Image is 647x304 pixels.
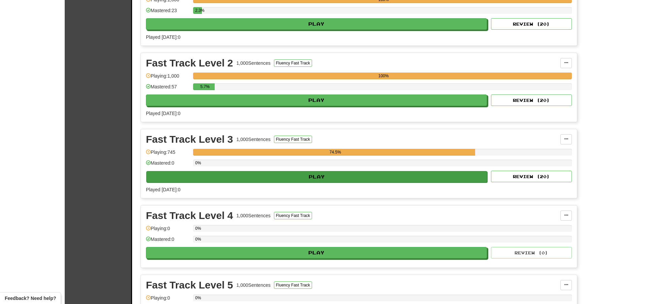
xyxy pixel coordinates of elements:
div: 100% [195,73,572,79]
div: Mastered: 23 [146,7,190,18]
div: Mastered: 0 [146,160,190,171]
button: Review (20) [491,94,572,106]
span: Played [DATE]: 0 [146,111,180,116]
button: Play [146,18,487,30]
button: Review (20) [491,171,572,182]
div: Playing: 0 [146,225,190,236]
button: Play [146,247,487,258]
div: 74.5% [195,149,475,156]
div: Fast Track Level 4 [146,211,233,221]
div: Mastered: 0 [146,236,190,247]
div: 1,000 Sentences [237,60,271,66]
div: 1,000 Sentences [237,282,271,288]
div: Mastered: 57 [146,83,190,94]
button: Review (20) [491,18,572,30]
span: Played [DATE]: 0 [146,34,180,40]
button: Fluency Fast Track [274,136,312,143]
div: Fast Track Level 3 [146,134,233,144]
button: Review (0) [491,247,572,258]
div: 1,000 Sentences [237,212,271,219]
button: Fluency Fast Track [274,59,312,67]
button: Fluency Fast Track [274,212,312,219]
div: Fast Track Level 2 [146,58,233,68]
div: 5.7% [195,83,215,90]
button: Play [146,171,487,183]
div: Fast Track Level 5 [146,280,233,290]
button: Fluency Fast Track [274,281,312,289]
span: Open feedback widget [5,295,56,302]
div: 2.3% [195,7,202,14]
button: Play [146,94,487,106]
div: Playing: 1,000 [146,73,190,84]
span: Played [DATE]: 0 [146,187,180,192]
div: Playing: 745 [146,149,190,160]
div: 1,000 Sentences [237,136,271,143]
